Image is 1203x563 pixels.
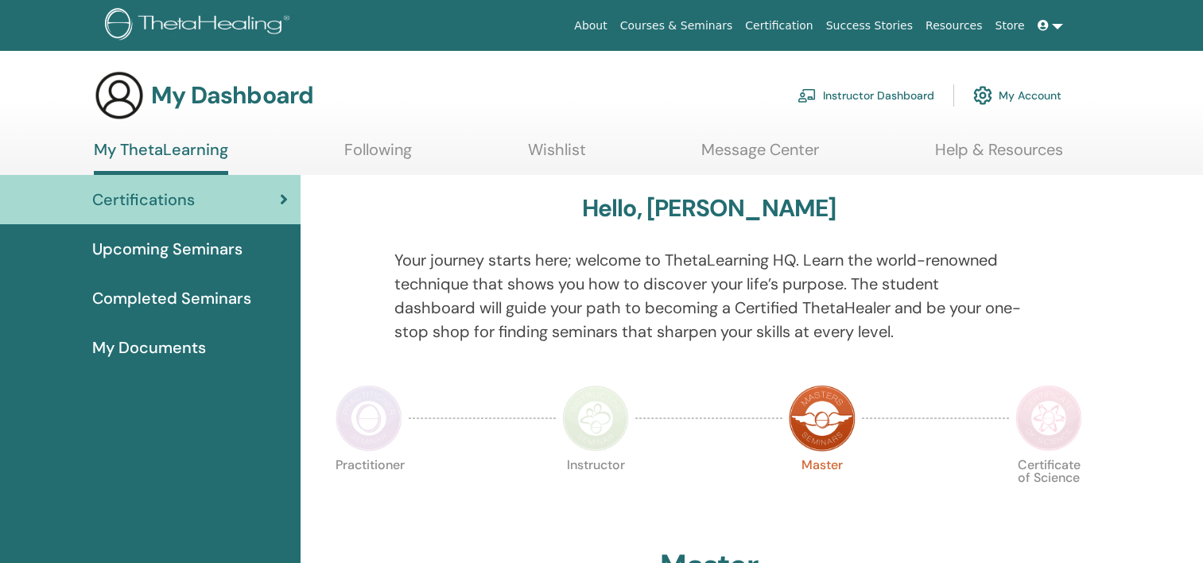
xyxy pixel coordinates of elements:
[739,11,819,41] a: Certification
[151,81,313,110] h3: My Dashboard
[562,385,629,452] img: Instructor
[92,286,251,310] span: Completed Seminars
[94,140,228,175] a: My ThetaLearning
[989,11,1031,41] a: Store
[789,459,856,526] p: Master
[973,82,992,109] img: cog.svg
[1015,385,1082,452] img: Certificate of Science
[344,140,412,171] a: Following
[1015,459,1082,526] p: Certificate of Science
[701,140,819,171] a: Message Center
[336,459,402,526] p: Practitioner
[797,88,817,103] img: chalkboard-teacher.svg
[568,11,613,41] a: About
[94,70,145,121] img: generic-user-icon.jpg
[394,248,1023,344] p: Your journey starts here; welcome to ThetaLearning HQ. Learn the world-renowned technique that sh...
[92,237,243,261] span: Upcoming Seminars
[614,11,739,41] a: Courses & Seminars
[919,11,989,41] a: Resources
[797,78,934,113] a: Instructor Dashboard
[562,459,629,526] p: Instructor
[820,11,919,41] a: Success Stories
[105,8,295,44] img: logo.png
[973,78,1061,113] a: My Account
[92,336,206,359] span: My Documents
[528,140,586,171] a: Wishlist
[336,385,402,452] img: Practitioner
[92,188,195,212] span: Certifications
[582,194,836,223] h3: Hello, [PERSON_NAME]
[789,385,856,452] img: Master
[935,140,1063,171] a: Help & Resources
